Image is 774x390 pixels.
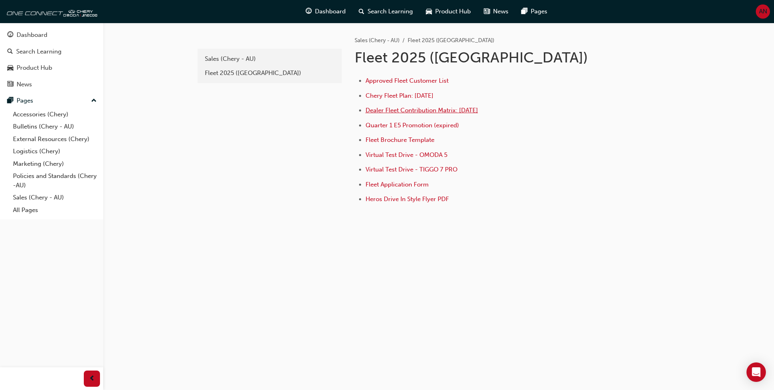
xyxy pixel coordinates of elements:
[368,7,413,16] span: Search Learning
[201,52,338,66] a: Sales (Chery - AU)
[10,108,100,121] a: Accessories (Chery)
[7,48,13,56] span: search-icon
[7,64,13,72] span: car-icon
[7,32,13,39] span: guage-icon
[759,7,767,16] span: AN
[7,81,13,88] span: news-icon
[10,170,100,191] a: Policies and Standards (Chery -AU)
[426,6,432,17] span: car-icon
[7,97,13,105] span: pages-icon
[366,195,449,203] a: Heros Drive In Style Flyer PDF
[756,4,770,19] button: AN
[366,181,429,188] a: Fleet Application Form
[89,374,95,384] span: prev-icon
[408,36,494,45] li: Fleet 2025 ([GEOGRAPHIC_DATA])
[201,66,338,80] a: Fleet 2025 ([GEOGRAPHIC_DATA])
[366,92,434,99] a: Chery Fleet Plan: [DATE]
[91,96,97,106] span: up-icon
[10,158,100,170] a: Marketing (Chery)
[299,3,352,20] a: guage-iconDashboard
[10,120,100,133] a: Bulletins (Chery - AU)
[366,77,449,84] a: Approved Fleet Customer List
[355,49,620,66] h1: Fleet 2025 ([GEOGRAPHIC_DATA])
[10,133,100,146] a: External Resources (Chery)
[484,6,490,17] span: news-icon
[352,3,419,20] a: search-iconSearch Learning
[16,47,62,56] div: Search Learning
[493,7,508,16] span: News
[366,151,447,159] a: Virtual Test Drive - OMODA 5
[205,69,334,78] div: Fleet 2025 ([GEOGRAPHIC_DATA])
[17,63,52,73] div: Product Hub
[3,77,100,92] a: News
[477,3,515,20] a: news-iconNews
[366,122,459,129] a: Quarter 1 E5 Promotion (expired)
[3,93,100,108] button: Pages
[205,54,334,64] div: Sales (Chery - AU)
[3,60,100,75] a: Product Hub
[306,6,312,17] span: guage-icon
[17,96,33,105] div: Pages
[746,362,766,382] div: Open Intercom Messenger
[4,3,97,19] img: oneconnect
[419,3,477,20] a: car-iconProduct Hub
[435,7,471,16] span: Product Hub
[515,3,554,20] a: pages-iconPages
[17,30,47,40] div: Dashboard
[17,80,32,89] div: News
[366,136,434,144] a: Fleet Brochure Template
[355,37,400,44] a: Sales (Chery - AU)
[366,166,457,173] a: Virtual Test Drive - TIGGO 7 PRO
[531,7,547,16] span: Pages
[3,26,100,93] button: DashboardSearch LearningProduct HubNews
[3,44,100,59] a: Search Learning
[3,28,100,43] a: Dashboard
[315,7,346,16] span: Dashboard
[521,6,527,17] span: pages-icon
[10,145,100,158] a: Logistics (Chery)
[366,107,478,114] a: Dealer Fleet Contribution Matrix: [DATE]
[10,204,100,216] a: All Pages
[359,6,364,17] span: search-icon
[10,191,100,204] a: Sales (Chery - AU)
